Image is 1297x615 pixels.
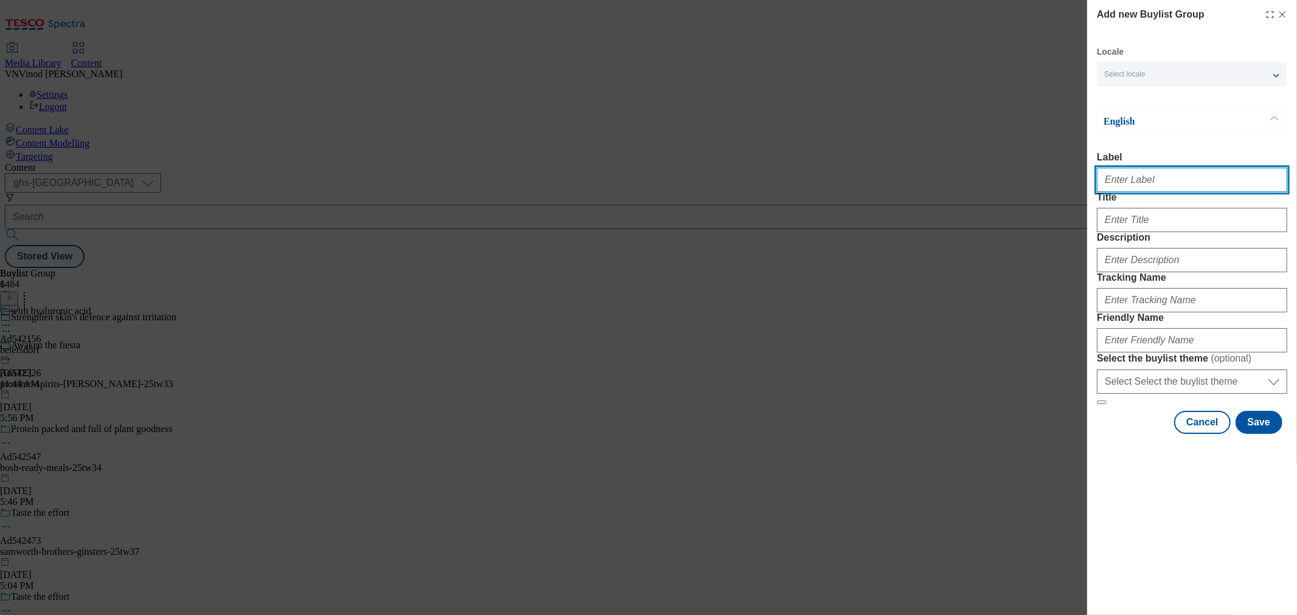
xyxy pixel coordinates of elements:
label: Friendly Name [1097,312,1287,323]
p: English [1104,115,1231,128]
label: Locale [1097,49,1124,55]
label: Select the buylist theme [1097,352,1287,365]
label: Tracking Name [1097,272,1287,283]
input: Enter Description [1097,248,1287,272]
input: Enter Label [1097,168,1287,192]
h4: Add new Buylist Group [1097,7,1205,22]
button: Cancel [1174,411,1230,434]
span: Select locale [1104,70,1146,79]
input: Enter Tracking Name [1097,288,1287,312]
input: Enter Friendly Name [1097,328,1287,352]
label: Description [1097,232,1287,243]
button: Save [1236,411,1282,434]
input: Enter Title [1097,208,1287,232]
label: Label [1097,152,1287,163]
button: Select locale [1097,62,1287,86]
span: ( optional ) [1211,353,1252,363]
label: Title [1097,192,1287,203]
